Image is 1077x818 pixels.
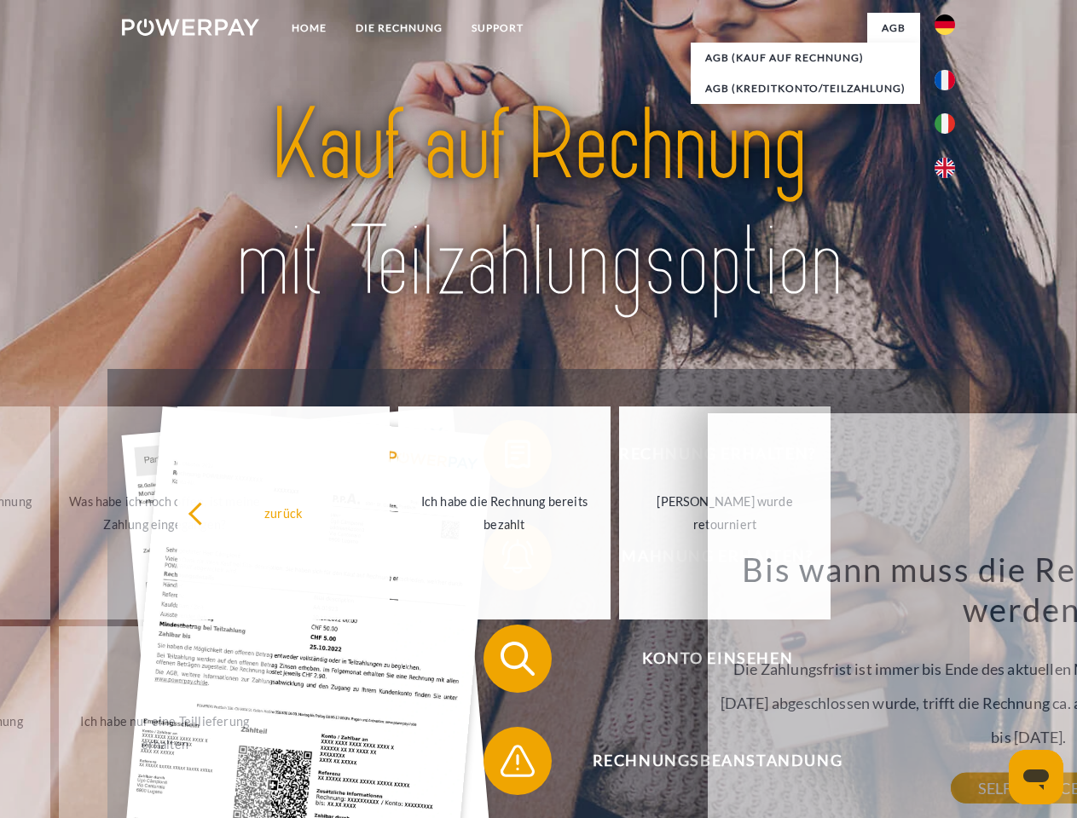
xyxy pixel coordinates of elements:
[629,490,821,536] div: [PERSON_NAME] wurde retourniert
[691,73,920,104] a: AGB (Kreditkonto/Teilzahlung)
[935,14,955,35] img: de
[867,13,920,43] a: agb
[277,13,341,43] a: Home
[935,70,955,90] img: fr
[59,406,271,619] a: Was habe ich noch offen, ist meine Zahlung eingegangen?
[457,13,538,43] a: SUPPORT
[935,158,955,178] img: en
[691,43,920,73] a: AGB (Kauf auf Rechnung)
[163,82,914,326] img: title-powerpay_de.svg
[496,740,539,782] img: qb_warning.svg
[483,727,927,795] button: Rechnungsbeanstandung
[69,710,261,756] div: Ich habe nur eine Teillieferung erhalten
[496,637,539,680] img: qb_search.svg
[188,501,379,524] div: zurück
[69,490,261,536] div: Was habe ich noch offen, ist meine Zahlung eingegangen?
[408,490,600,536] div: Ich habe die Rechnung bereits bezahlt
[935,113,955,134] img: it
[341,13,457,43] a: DIE RECHNUNG
[483,625,927,693] button: Konto einsehen
[1009,750,1063,804] iframe: Schaltfläche zum Öffnen des Messaging-Fensters
[122,19,259,36] img: logo-powerpay-white.svg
